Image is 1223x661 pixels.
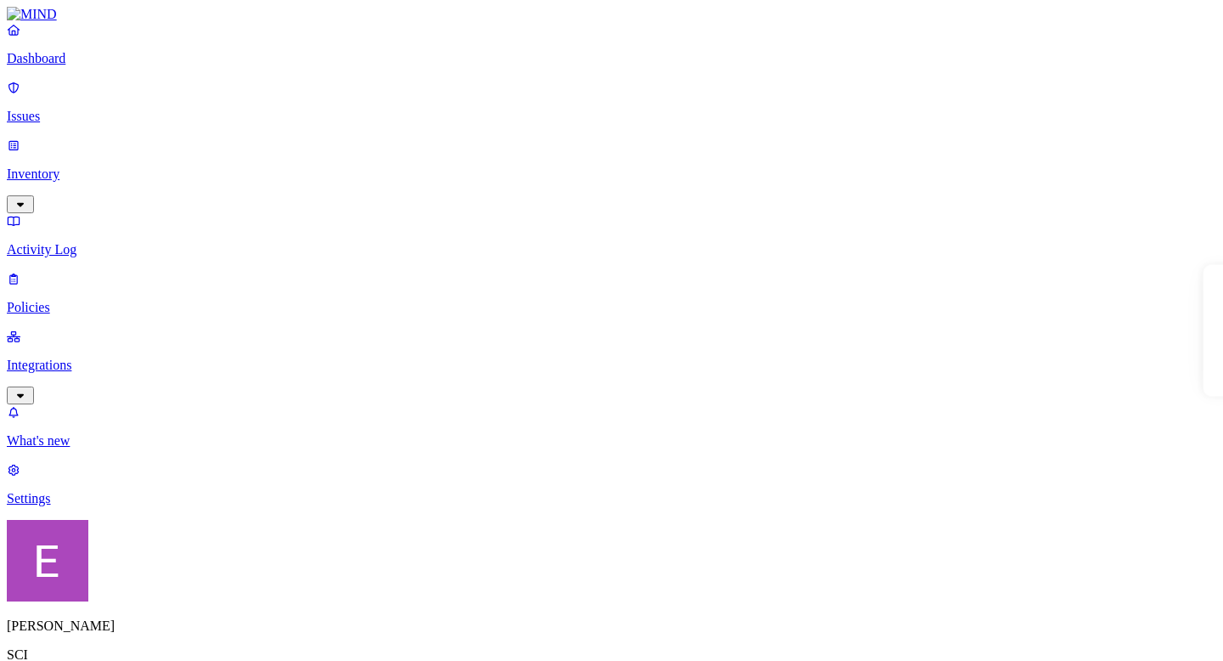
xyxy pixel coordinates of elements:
[7,109,1216,124] p: Issues
[7,138,1216,211] a: Inventory
[7,242,1216,257] p: Activity Log
[7,433,1216,449] p: What's new
[7,167,1216,182] p: Inventory
[7,619,1216,634] p: [PERSON_NAME]
[7,80,1216,124] a: Issues
[7,22,1216,66] a: Dashboard
[7,358,1216,373] p: Integrations
[7,329,1216,402] a: Integrations
[7,520,88,602] img: Eran Barak
[7,7,1216,22] a: MIND
[7,51,1216,66] p: Dashboard
[7,462,1216,506] a: Settings
[7,404,1216,449] a: What's new
[7,271,1216,315] a: Policies
[7,213,1216,257] a: Activity Log
[7,491,1216,506] p: Settings
[7,7,57,22] img: MIND
[7,300,1216,315] p: Policies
